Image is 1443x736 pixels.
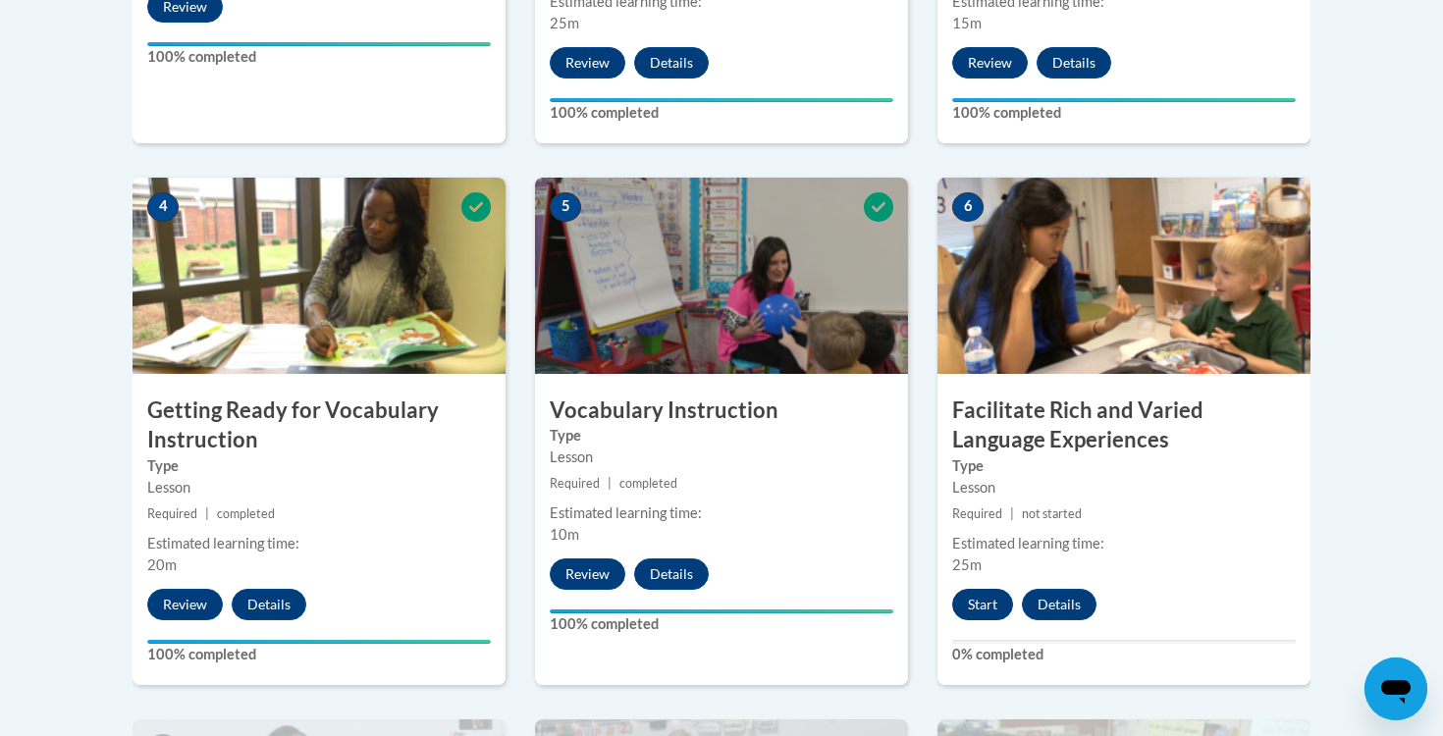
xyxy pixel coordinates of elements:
[205,506,209,521] span: |
[1010,506,1014,521] span: |
[147,589,223,620] button: Review
[550,609,893,613] div: Your progress
[550,15,579,31] span: 25m
[952,533,1296,554] div: Estimated learning time:
[952,556,982,573] span: 25m
[550,526,579,543] span: 10m
[550,425,893,447] label: Type
[133,178,506,374] img: Course Image
[147,477,491,499] div: Lesson
[550,502,893,524] div: Estimated learning time:
[147,644,491,665] label: 100% completed
[217,506,275,521] span: completed
[147,46,491,68] label: 100% completed
[147,42,491,46] div: Your progress
[550,98,893,102] div: Your progress
[619,476,677,491] span: completed
[133,395,506,456] h3: Getting Ready for Vocabulary Instruction
[147,192,179,222] span: 4
[952,192,984,222] span: 6
[952,15,982,31] span: 15m
[952,47,1028,79] button: Review
[147,506,197,521] span: Required
[952,102,1296,124] label: 100% completed
[634,558,709,590] button: Details
[1022,589,1096,620] button: Details
[147,640,491,644] div: Your progress
[608,476,612,491] span: |
[550,447,893,468] div: Lesson
[952,506,1002,521] span: Required
[937,395,1310,456] h3: Facilitate Rich and Varied Language Experiences
[550,192,581,222] span: 5
[535,395,908,426] h3: Vocabulary Instruction
[550,476,600,491] span: Required
[952,477,1296,499] div: Lesson
[147,533,491,554] div: Estimated learning time:
[550,558,625,590] button: Review
[1364,657,1427,720] iframe: Button to launch messaging window
[952,589,1013,620] button: Start
[952,98,1296,102] div: Your progress
[634,47,709,79] button: Details
[952,644,1296,665] label: 0% completed
[550,613,893,635] label: 100% completed
[1037,47,1111,79] button: Details
[1022,506,1082,521] span: not started
[550,102,893,124] label: 100% completed
[232,589,306,620] button: Details
[550,47,625,79] button: Review
[952,455,1296,477] label: Type
[535,178,908,374] img: Course Image
[147,556,177,573] span: 20m
[147,455,491,477] label: Type
[937,178,1310,374] img: Course Image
